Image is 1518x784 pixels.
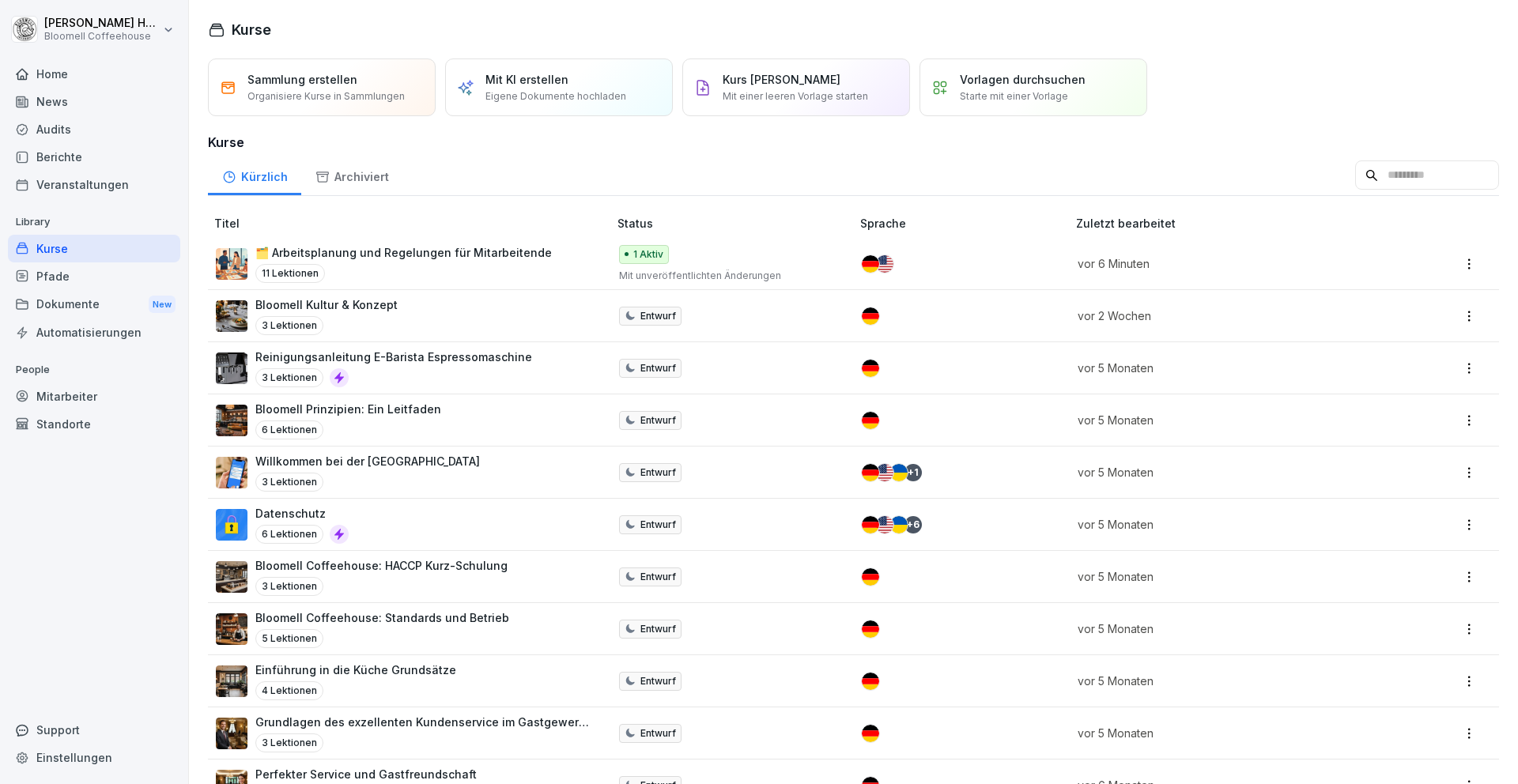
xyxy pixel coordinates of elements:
img: i2ewuajgk6mb5cci9lshzj3e.png [216,665,247,697]
p: Library [8,209,180,235]
p: Zuletzt bearbeitet [1076,215,1391,232]
div: + 1 [904,464,922,481]
p: Vorlagen durchsuchen [960,71,1086,88]
p: Mit einer leeren Vorlage starten [723,89,868,104]
a: Archiviert [301,155,402,195]
div: Support [8,716,180,744]
img: de.svg [862,568,879,586]
p: Reinigungsanleitung E-Barista Espressomaschine [255,349,532,365]
img: de.svg [862,360,879,377]
p: Bloomell Coffeehouse: HACCP Kurz-Schulung [255,557,508,574]
p: Einführung in die Küche Grundsätze [255,661,456,678]
img: us.svg [876,464,893,481]
p: Willkommen bei der [GEOGRAPHIC_DATA] [255,453,480,469]
p: Sammlung erstellen [247,71,357,88]
img: de.svg [862,516,879,533]
p: vor 5 Monaten [1078,725,1372,741]
p: Bloomell Kultur & Konzept [255,296,398,313]
h1: Kurse [232,19,271,40]
p: Perfekter Service und Gastfreundschaft [255,766,477,782]
div: New [149,296,176,314]
a: News [8,88,180,115]
p: 6 Lektionen [255,525,323,544]
p: 3 Lektionen [255,473,323,492]
p: 4 Lektionen [255,681,323,700]
a: Mitarbeiter [8,383,180,410]
img: xacjj5awa8ajrl2g9zhi2804.png [216,718,247,749]
p: Bloomell Coffeehouse: Standards und Betrieb [255,609,509,626]
p: Entwurf [640,622,676,636]
a: Kurse [8,235,180,262]
p: Mit unveröffentlichten Änderungen [619,269,835,283]
p: vor 5 Monaten [1078,412,1372,428]
a: Pfade [8,262,180,290]
p: 🗂️ Arbeitsplanung und Regelungen für Mitarbeitende [255,244,552,261]
img: de.svg [862,725,879,742]
p: Entwurf [640,726,676,741]
div: Kürzlich [208,155,301,195]
img: ua.svg [890,464,908,481]
p: Entwurf [640,361,676,375]
a: Standorte [8,410,180,438]
p: vor 5 Monaten [1078,360,1372,376]
img: xh3bnih80d1pxcetv9zsuevg.png [216,457,247,488]
a: Home [8,60,180,88]
p: 3 Lektionen [255,733,323,752]
img: de.svg [862,255,879,273]
a: DokumenteNew [8,290,180,319]
p: Grundlagen des exzellenten Kundenservice im Gastgewerbe [255,714,592,730]
img: de.svg [862,673,879,690]
img: de.svg [862,412,879,429]
p: Organisiere Kurse in Sammlungen [247,89,405,104]
p: vor 5 Monaten [1078,464,1372,481]
img: cvs1r6kqsum1bodtczwfnmtv.png [216,613,247,645]
p: Datenschutz [255,505,349,522]
img: u02agwowfwjnmbk66zgwku1c.png [216,352,247,384]
p: Eigene Dokumente hochladen [485,89,626,104]
a: Berichte [8,143,180,171]
p: Bloomell Coffeehouse [44,31,160,42]
img: de.svg [862,307,879,325]
img: ua.svg [890,516,908,533]
img: de.svg [862,620,879,638]
p: Entwurf [640,518,676,532]
div: + 6 [904,516,922,533]
p: Entwurf [640,570,676,584]
p: Titel [214,215,611,232]
p: Mit KI erstellen [485,71,568,88]
p: 3 Lektionen [255,577,323,596]
a: Audits [8,115,180,143]
a: Veranstaltungen [8,171,180,198]
p: Entwurf [640,413,676,428]
img: eo8qo4qqrqmsp4ewjrc8hr4j.png [216,405,247,436]
p: Kurs [PERSON_NAME] [723,71,840,88]
img: gp1n7epbxsf9lzaihqn479zn.png [216,509,247,541]
p: Bloomell Prinzipien: Ein Leitfaden [255,401,441,417]
p: People [8,357,180,383]
p: vor 5 Monaten [1078,516,1372,533]
p: Starte mit einer Vorlage [960,89,1068,104]
p: Status [617,215,854,232]
div: Automatisierungen [8,318,180,346]
img: yeqhm5vfykza9c9q2hhrt1v0.png [216,561,247,593]
p: vor 5 Monaten [1078,620,1372,637]
p: 3 Lektionen [255,316,323,335]
div: Dokumente [8,290,180,319]
p: 1 Aktiv [633,247,663,262]
p: vor 5 Monaten [1078,568,1372,585]
p: [PERSON_NAME] Häfeli [44,17,160,30]
img: bwuj6s1e49ip1tpfjdzf6itg.png [216,248,247,280]
p: vor 2 Wochen [1078,307,1372,324]
h3: Kurse [208,133,1499,152]
p: 5 Lektionen [255,629,323,648]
